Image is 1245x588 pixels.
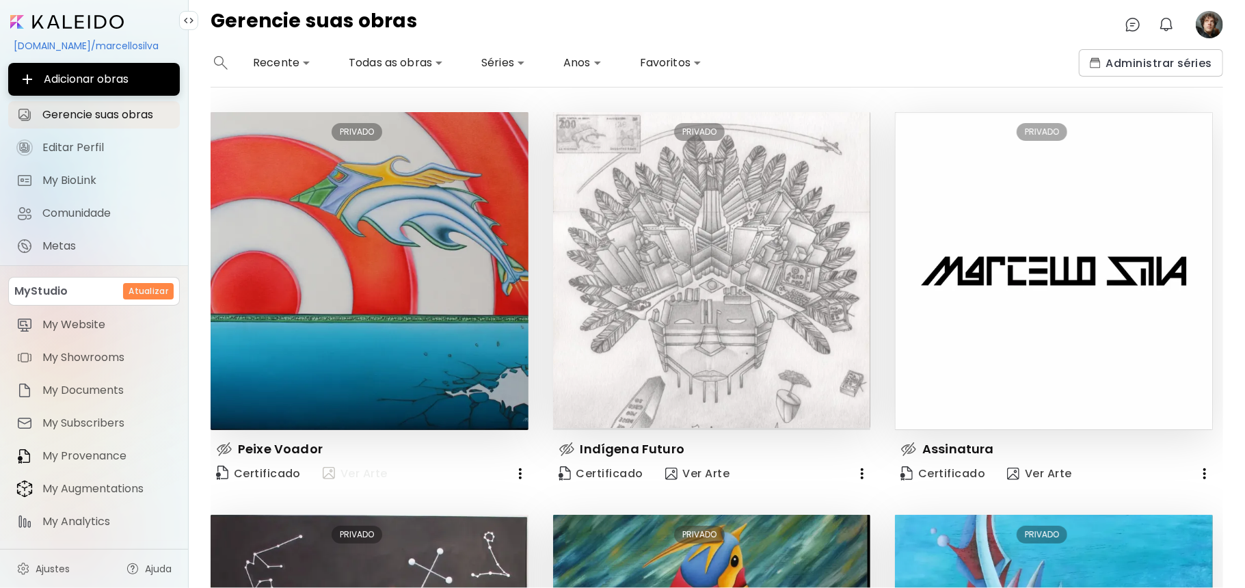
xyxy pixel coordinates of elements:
[211,460,306,487] a: CertificateCertificado
[16,562,30,576] img: settings
[343,52,449,74] div: Todas as obras
[16,513,33,530] img: item
[42,174,172,187] span: My BioLink
[553,460,649,487] a: CertificateCertificado
[1017,123,1067,141] div: PRIVADO
[42,482,172,496] span: My Augmentations
[1007,468,1019,480] img: view-art
[1002,460,1077,487] button: view-artVer Arte
[8,134,180,161] a: iconcompleteEditar Perfil
[660,460,736,487] button: view-artVer Arte
[216,441,232,457] img: hidden
[8,34,180,57] div: [DOMAIN_NAME]/marcellosilva
[332,526,382,544] div: PRIVADO
[559,466,643,481] span: Certificado
[8,63,180,96] button: Adicionar obras
[211,49,231,77] button: search
[900,441,917,457] img: hidden
[42,141,172,155] span: Editar Perfil
[665,466,730,481] span: Ver Arte
[8,232,180,260] a: completeMetas iconMetas
[8,167,180,194] a: completeMy BioLink iconMy BioLink
[1017,526,1067,544] div: PRIVADO
[16,205,33,222] img: Comunidade icon
[476,52,531,74] div: Séries
[332,123,382,141] div: PRIVADO
[8,508,180,535] a: itemMy Analytics
[42,108,172,122] span: Gerencie suas obras
[8,344,180,371] a: itemMy Showrooms
[559,441,575,457] img: hidden
[16,415,33,431] img: item
[42,239,172,253] span: Metas
[42,384,172,397] span: My Documents
[16,480,33,498] img: item
[323,466,388,482] span: Ver Arte
[238,441,323,457] p: Peixe Voador
[8,200,180,227] a: Comunidade iconComunidade
[42,449,172,463] span: My Provenance
[126,562,139,576] img: help
[16,238,33,254] img: Metas icon
[1090,57,1101,68] img: collections
[317,460,393,487] button: view-artVer Arte
[1090,56,1212,70] span: Administrar séries
[211,11,417,38] h4: Gerencie suas obras
[1125,16,1141,33] img: chatIcon
[214,56,228,70] img: search
[19,71,169,88] span: Adicionar obras
[42,416,172,430] span: My Subscribers
[42,515,172,529] span: My Analytics
[36,562,70,576] span: Ajustes
[216,464,301,483] span: Certificado
[16,172,33,189] img: My BioLink icon
[211,112,528,430] img: thumbnail
[580,441,685,457] p: Indígena Futuro
[129,285,168,297] h6: Atualizar
[1155,13,1178,36] button: bellIcon
[922,441,994,457] p: Assinatura
[16,448,33,464] img: item
[42,206,172,220] span: Comunidade
[1158,16,1175,33] img: bellIcon
[8,101,180,129] a: Gerencie suas obras iconGerencie suas obras
[8,555,78,583] a: Ajustes
[16,382,33,399] img: item
[674,526,725,544] div: PRIVADO
[559,466,571,481] img: Certificate
[16,349,33,366] img: item
[183,15,194,26] img: collapse
[634,52,707,74] div: Favoritos
[216,466,228,480] img: Certificate
[16,317,33,333] img: item
[895,460,991,487] a: CertificateCertificado
[42,318,172,332] span: My Website
[247,52,316,74] div: Recente
[14,283,68,299] p: MyStudio
[118,555,180,583] a: Ajuda
[900,466,985,481] span: Certificado
[895,112,1213,430] img: thumbnail
[1007,466,1072,481] span: Ver Arte
[145,562,172,576] span: Ajuda
[1079,49,1223,77] button: collectionsAdministrar séries
[665,468,678,480] img: view-art
[8,311,180,338] a: itemMy Website
[8,475,180,503] a: itemMy Augmentations
[558,52,607,74] div: Anos
[8,377,180,404] a: itemMy Documents
[8,442,180,470] a: itemMy Provenance
[323,467,335,479] img: view-art
[8,410,180,437] a: itemMy Subscribers
[16,107,33,123] img: Gerencie suas obras icon
[553,112,871,428] img: thumbnail
[900,466,913,481] img: Certificate
[674,123,725,141] div: PRIVADO
[42,351,172,364] span: My Showrooms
